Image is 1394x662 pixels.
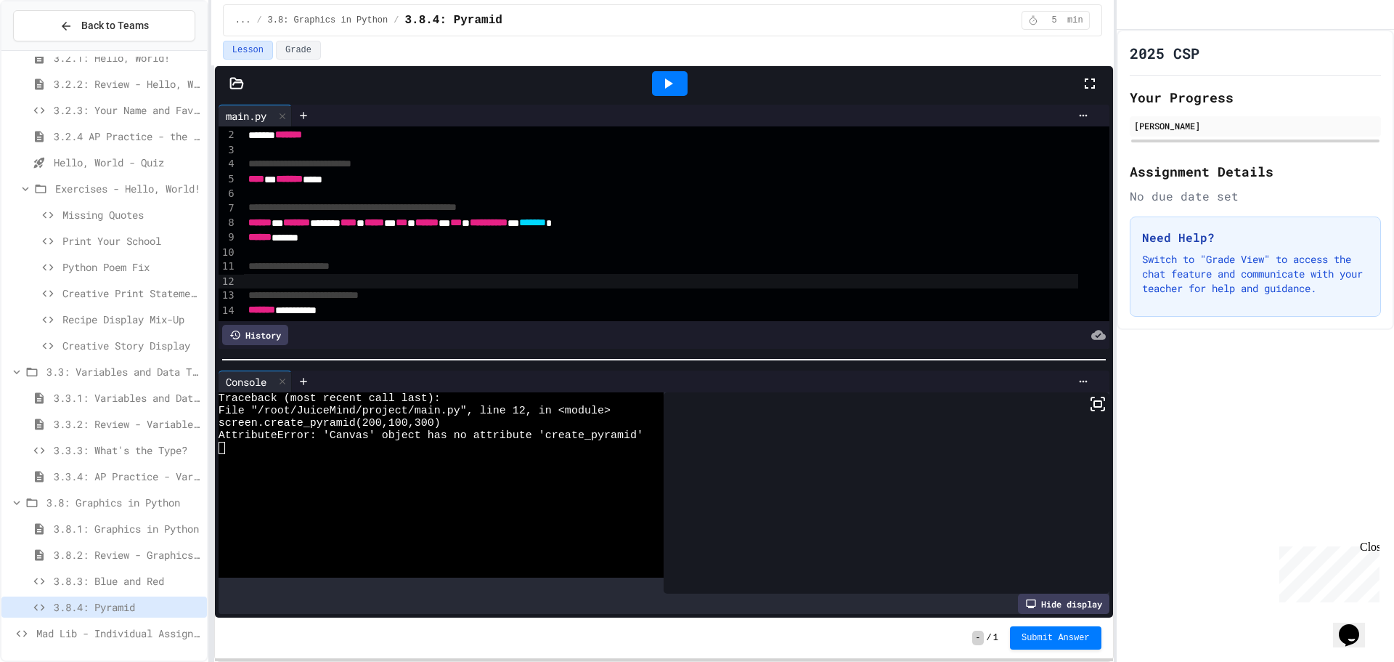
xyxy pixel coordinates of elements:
[1142,229,1369,246] h3: Need Help?
[54,390,201,405] span: 3.3.1: Variables and Data Types
[1134,119,1377,132] div: [PERSON_NAME]
[219,187,237,201] div: 6
[1043,15,1066,26] span: 5
[219,216,237,230] div: 8
[54,76,201,92] span: 3.2.2: Review - Hello, World!
[54,102,201,118] span: 3.2.3: Your Name and Favorite Movie
[6,6,100,92] div: Chat with us now!Close
[256,15,261,26] span: /
[219,230,237,245] div: 9
[219,288,237,303] div: 13
[62,207,201,222] span: Missing Quotes
[219,259,237,274] div: 11
[54,50,201,65] span: 3.2.1: Hello, World!
[54,469,201,484] span: 3.3.4: AP Practice - Variables
[1010,626,1101,650] button: Submit Answer
[46,495,201,510] span: 3.8: Graphics in Python
[62,259,201,275] span: Python Poem Fix
[219,405,611,417] span: File "/root/JuiceMind/project/main.py", line 12, in <module>
[219,201,237,216] div: 7
[219,143,237,158] div: 3
[268,15,388,26] span: 3.8: Graphics in Python
[1333,604,1379,647] iframe: chat widget
[1067,15,1083,26] span: min
[13,10,195,41] button: Back to Teams
[219,371,292,392] div: Console
[993,632,998,644] span: 1
[404,12,502,29] span: 3.8.4: Pyramid
[81,18,149,33] span: Back to Teams
[219,128,237,142] div: 2
[219,304,237,318] div: 14
[54,600,201,615] span: 3.8.4: Pyramid
[276,41,321,60] button: Grade
[1018,594,1109,614] div: Hide display
[394,15,399,26] span: /
[54,547,201,562] span: 3.8.2: Review - Graphics in Python
[54,573,201,589] span: 3.8.3: Blue and Red
[1273,541,1379,602] iframe: chat widget
[62,286,201,301] span: Creative Print Statements
[36,626,201,641] span: Mad Lib - Individual Assignment
[987,632,992,644] span: /
[219,392,441,405] span: Traceback (most recent call last):
[219,275,237,289] div: 12
[1130,187,1381,205] div: No due date set
[972,631,983,645] span: -
[1130,161,1381,182] h2: Assignment Details
[54,129,201,144] span: 3.2.4 AP Practice - the DISPLAY Procedure
[219,157,237,171] div: 4
[219,429,643,442] span: AttributeError: 'Canvas' object has no attribute 'create_pyramid'
[54,443,201,458] span: 3.3.3: What's the Type?
[219,172,237,187] div: 5
[54,416,201,432] span: 3.3.2: Review - Variables and Data Types
[1130,87,1381,108] h2: Your Progress
[1022,632,1090,644] span: Submit Answer
[219,417,441,429] span: screen.create_pyramid(200,100,300)
[1142,252,1369,296] p: Switch to "Grade View" to access the chat feature and communicate with your teacher for help and ...
[62,338,201,353] span: Creative Story Display
[55,181,201,196] span: Exercises - Hello, World!
[219,374,274,389] div: Console
[219,108,274,124] div: main.py
[219,105,292,126] div: main.py
[46,364,201,379] span: 3.3: Variables and Data Types
[54,155,201,170] span: Hello, World - Quiz
[62,312,201,327] span: Recipe Display Mix-Up
[1130,43,1199,63] h1: 2025 CSP
[223,41,273,60] button: Lesson
[219,246,237,260] div: 10
[62,233,201,249] span: Print Your School
[235,15,251,26] span: ...
[222,325,288,345] div: History
[54,521,201,536] span: 3.8.1: Graphics in Python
